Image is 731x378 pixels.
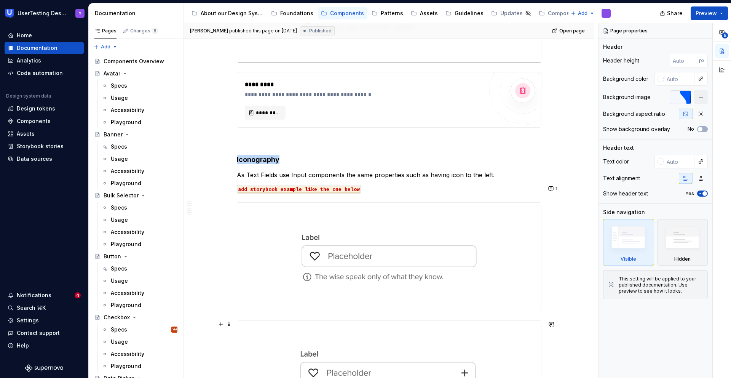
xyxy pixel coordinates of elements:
div: Help [17,342,29,349]
div: Checkbox [104,314,130,321]
a: Accessibility [99,104,180,116]
a: Usage [99,214,180,226]
a: Checkbox [91,311,180,324]
div: Visible [603,219,654,266]
div: Avatar [104,70,120,77]
div: Guidelines [455,10,484,17]
a: Guidelines [442,7,487,19]
div: Home [17,32,32,39]
div: Usage [111,94,128,102]
div: Usage [111,155,128,163]
div: Show header text [603,190,648,197]
a: Playground [99,299,180,311]
div: Hidden [674,256,691,262]
div: published this page on [DATE] [229,28,297,34]
div: Banner [104,131,123,138]
div: Settings [17,317,39,324]
a: Accessibility [99,165,180,177]
a: SpecsYM [99,324,180,336]
div: Code automation [17,69,63,77]
div: Background aspect ratio [603,110,665,118]
div: Pages [94,28,117,34]
span: add storybook example like the one below [238,186,360,193]
span: Open page [559,28,585,34]
div: Design system data [6,93,51,99]
div: Accessibility [111,228,144,236]
a: Specs [99,80,180,92]
a: Components [318,7,367,19]
div: Design tokens [17,105,55,112]
div: Show background overlay [603,125,670,133]
a: Playground [99,177,180,189]
a: Analytics [5,54,84,67]
input: Auto [664,155,694,168]
a: Usage [99,275,180,287]
div: Header [603,43,622,51]
div: Notifications [17,292,51,299]
button: Help [5,340,84,352]
button: Add [568,8,597,19]
div: Bulk Selector [104,192,139,199]
a: Supernova Logo [25,364,63,372]
p: px [699,58,705,64]
div: Composable Patterns [548,10,605,17]
button: Search ⌘K [5,302,84,314]
div: Components [330,10,364,17]
a: Code automation [5,67,84,79]
a: Accessibility [99,348,180,360]
a: Bulk Selector [91,189,180,202]
a: Settings [5,314,84,327]
div: Analytics [17,57,41,64]
label: No [688,126,694,132]
button: Add [91,42,120,52]
a: Data sources [5,153,84,165]
div: Accessibility [111,350,144,358]
div: Playground [111,119,141,126]
a: Composable Patterns [536,7,617,19]
div: Assets [17,130,35,138]
div: Playground [111,179,141,187]
button: Share [656,6,688,20]
div: Assets [420,10,438,17]
button: Notifications4 [5,289,84,301]
div: Specs [111,265,127,272]
a: Usage [99,153,180,165]
img: ac38f685-a107-44a4-b111-99e897e883c3.png [237,203,541,311]
div: Playground [111,240,141,248]
button: Preview [691,6,728,20]
div: UserTesting Design System [18,10,66,17]
a: Components [5,115,84,127]
div: Search ⌘K [17,304,46,312]
div: Usage [111,338,128,346]
a: Banner [91,128,180,141]
img: 41adf70f-fc1c-4662-8e2d-d2ab9c673b1b.png [5,9,14,18]
a: Design tokens [5,103,84,115]
div: Usage [111,277,128,285]
div: Specs [111,204,127,211]
div: Patterns [381,10,403,17]
span: Share [667,10,683,17]
span: Add [578,10,587,16]
div: Data sources [17,155,52,163]
div: Button [104,253,121,260]
a: Avatar [91,67,180,80]
a: Button [91,250,180,263]
button: UserTesting Design SystemY [2,5,87,21]
p: As Text Fields use Input components the same properties such as having icon to the left. [237,170,541,179]
div: Text color [603,158,629,165]
a: Playground [99,360,180,372]
div: Changes [130,28,158,34]
input: Auto [670,54,699,67]
a: Home [5,29,84,42]
div: This setting will be applied to your published documentation. Use preview to see how it looks. [619,276,703,294]
div: Components Overview [104,58,164,65]
a: Open page [550,26,588,36]
a: Patterns [369,7,406,19]
div: Text alignment [603,175,640,182]
div: Documentation [17,44,57,52]
div: Usage [111,216,128,224]
div: Header height [603,57,639,64]
a: Specs [99,263,180,275]
div: Contact support [17,329,60,337]
span: 5 [722,32,728,38]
